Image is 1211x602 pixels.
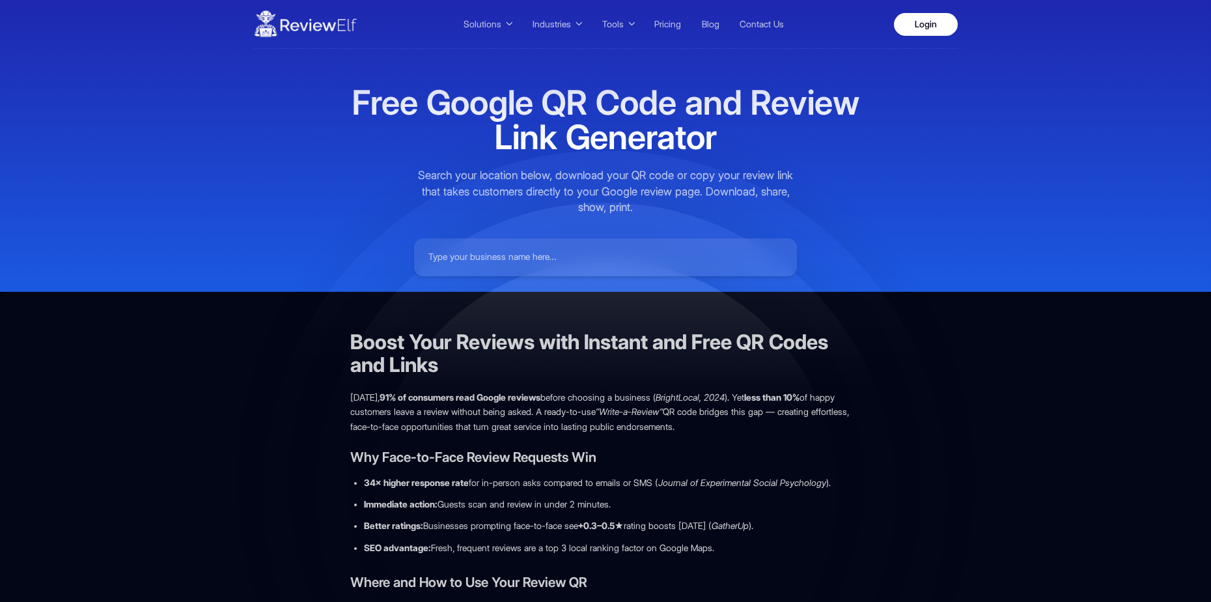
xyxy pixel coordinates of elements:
em: GatherUp [712,521,749,531]
button: Solutions [456,14,519,34]
a: Blog [695,15,726,33]
strong: Better ratings: [364,521,423,531]
strong: +0.3–0.5★ [578,521,624,531]
h3: Where and How to Use Your Review QR [350,573,861,592]
em: BrightLocal, 2024 [656,392,725,403]
li: Fresh, frequent reviews are a top 3 local ranking factor on Google Maps. [364,541,861,556]
li: Guests scan and review in under 2 minutes. [364,497,861,512]
span: Solutions [464,18,501,31]
a: Contact Us [733,15,791,33]
button: Industries [525,14,589,34]
h3: Why Face-to-Face Review Requests Win [350,448,861,466]
a: Pricing [648,15,688,33]
button: Tools [595,14,641,34]
li: for in-person asks compared to emails or SMS ( ). [364,476,861,491]
img: ReviewElf Logo [253,6,357,42]
strong: Immediate action: [364,499,438,509]
input: Type your business name here… [419,243,792,272]
li: Businesses prompting face-to-face see rating boosts [DATE] ( ). [364,519,861,534]
a: Login [894,13,958,36]
h1: Free Google QR Code and Review Link Generator [350,85,861,154]
strong: less than 10% [744,392,800,403]
strong: 91% of consumers read Google reviews [380,392,540,403]
span: Tools [602,18,624,31]
strong: 34× higher response rate [364,478,469,488]
span: Industries [533,18,571,31]
em: Journal of Experimental Social Psychology [658,478,826,488]
h2: Boost Your Reviews with Instant and Free QR Codes and Links [350,331,861,377]
strong: SEO advantage: [364,543,431,553]
p: Search your location below, download your QR code or copy your review link that takes customers d... [414,167,797,216]
p: [DATE], before choosing a business ( ). Yet of happy customers leave a review without being asked... [350,390,861,435]
em: “Write-a-Review” [596,407,663,417]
